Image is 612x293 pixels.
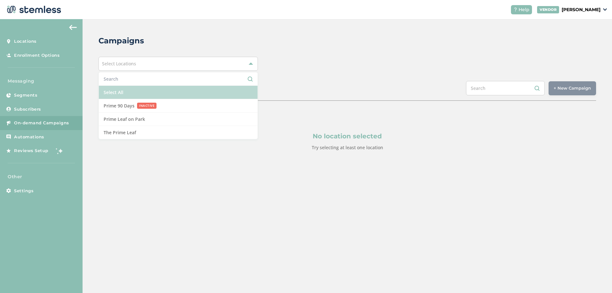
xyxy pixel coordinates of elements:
img: icon-arrow-back-accent-c549486e.svg [69,25,77,30]
h2: Campaigns [98,35,144,47]
img: glitter-stars-b7820f95.gif [53,144,66,157]
label: Try selecting at least one location [312,144,383,150]
p: [PERSON_NAME] [562,6,601,13]
img: icon_down-arrow-small-66adaf34.svg [603,8,607,11]
span: Select Locations [102,61,136,67]
span: Locations [14,38,37,45]
img: icon-help-white-03924b79.svg [514,8,517,11]
div: VENDOR [537,6,559,13]
span: Help [519,6,529,13]
li: Select All [99,86,258,99]
input: Search [104,76,253,82]
small: INACTIVE [137,103,157,109]
p: No location selected [129,131,565,141]
li: The Prime Leaf [99,126,258,139]
span: On-demand Campaigns [14,120,69,126]
input: Search [466,81,545,95]
span: Enrollment Options [14,52,60,59]
span: Settings [14,188,33,194]
iframe: Chat Widget [580,262,612,293]
span: Automations [14,134,44,140]
li: Prime Leaf on Park [99,113,258,126]
img: logo-dark-0685b13c.svg [5,3,61,16]
span: Subscribers [14,106,41,113]
span: Reviews Setup [14,148,48,154]
span: Prime 90 Days [104,102,135,109]
span: Segments [14,92,37,99]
